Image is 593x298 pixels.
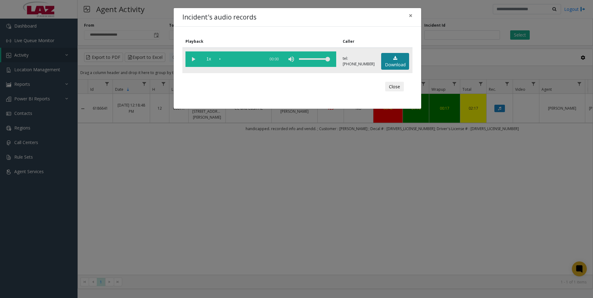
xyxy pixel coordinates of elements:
th: Caller [340,35,378,48]
th: Playback [182,35,340,48]
span: playback speed button [201,51,216,67]
div: volume level [299,51,330,67]
div: scrub bar [220,51,262,67]
span: × [409,11,412,20]
h4: Incident's audio records [182,12,256,22]
a: Download [381,53,409,70]
p: tel:[PHONE_NUMBER] [343,56,375,67]
button: Close [404,8,417,23]
button: Close [385,82,404,92]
